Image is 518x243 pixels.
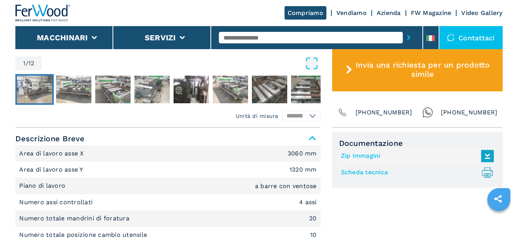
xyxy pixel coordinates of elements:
button: submit-button [403,29,415,46]
img: Ferwood [15,5,71,21]
button: Go to Slide 3 [94,74,132,105]
em: 20 [309,215,317,222]
img: 9e386ad777aee1450e63ba2ae350debd [95,76,131,103]
span: Invia una richiesta per un prodotto simile [355,60,490,79]
span: 1 [23,60,25,66]
img: c8034c0160533290ef2d7b0d422a1ca7 [134,76,170,103]
a: Scheda tecnica [341,166,490,179]
a: Zip Immagini [341,150,490,162]
img: d517fc862749ee56e408c56dbb23f352 [213,76,248,103]
img: 4b29c58820c79b406d31d8ca3042068d [252,76,287,103]
img: Phone [337,107,348,118]
p: Piano di lavoro [19,182,67,190]
em: Unità di misura [236,112,278,120]
img: 2978be14715313f6a54f2c7f129b67ba [56,76,91,103]
button: Go to Slide 4 [133,74,171,105]
em: 10 [310,232,317,238]
span: Descrizione Breve [15,132,320,145]
div: Contattaci [439,26,503,49]
em: 1320 mm [290,167,317,173]
button: Macchinari [37,33,88,42]
button: Go to Slide 2 [55,74,93,105]
em: a barre con ventose [255,183,317,189]
a: FW Magazine [411,9,452,17]
button: Invia una richiesta per un prodotto simile [332,48,503,91]
span: / [26,60,28,66]
span: [PHONE_NUMBER] [441,107,498,118]
img: a737aca103f00ca32019910ba283cb73 [174,76,209,103]
button: Go to Slide 1 [15,74,54,105]
button: Open Fullscreen [44,56,318,70]
nav: Thumbnail Navigation [15,74,320,105]
button: Go to Slide 8 [290,74,328,105]
img: f82977374af91aa945ef2ecdcda22f71 [17,76,52,103]
span: [PHONE_NUMBER] [356,107,412,118]
p: Numero totale mandrini di foratura [19,214,131,223]
img: Contattaci [447,34,455,41]
a: Azienda [377,9,401,17]
iframe: Chat [485,208,512,237]
em: 4 assi [299,199,317,205]
span: Documentazione [339,139,496,148]
p: Numero assi controllati [19,198,94,207]
a: sharethis [488,189,508,208]
button: Go to Slide 6 [211,74,250,105]
img: Whatsapp [422,107,433,118]
a: Vendiamo [336,9,367,17]
div: Descrizione Breve [15,145,320,243]
button: Servizi [145,33,176,42]
span: 12 [28,60,35,66]
img: 37e7260ad21e7e3dbd845ab9b6b3d93d [291,76,326,103]
p: Area di lavoro asse Y [19,165,85,174]
button: Go to Slide 7 [250,74,289,105]
a: Compriamo [285,6,326,20]
a: Video Gallery [461,9,502,17]
em: 3060 mm [288,150,317,157]
button: Go to Slide 5 [172,74,210,105]
p: Area di lavoro asse X [19,149,86,158]
p: Numero totale posizione cambio utensile [19,231,149,239]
